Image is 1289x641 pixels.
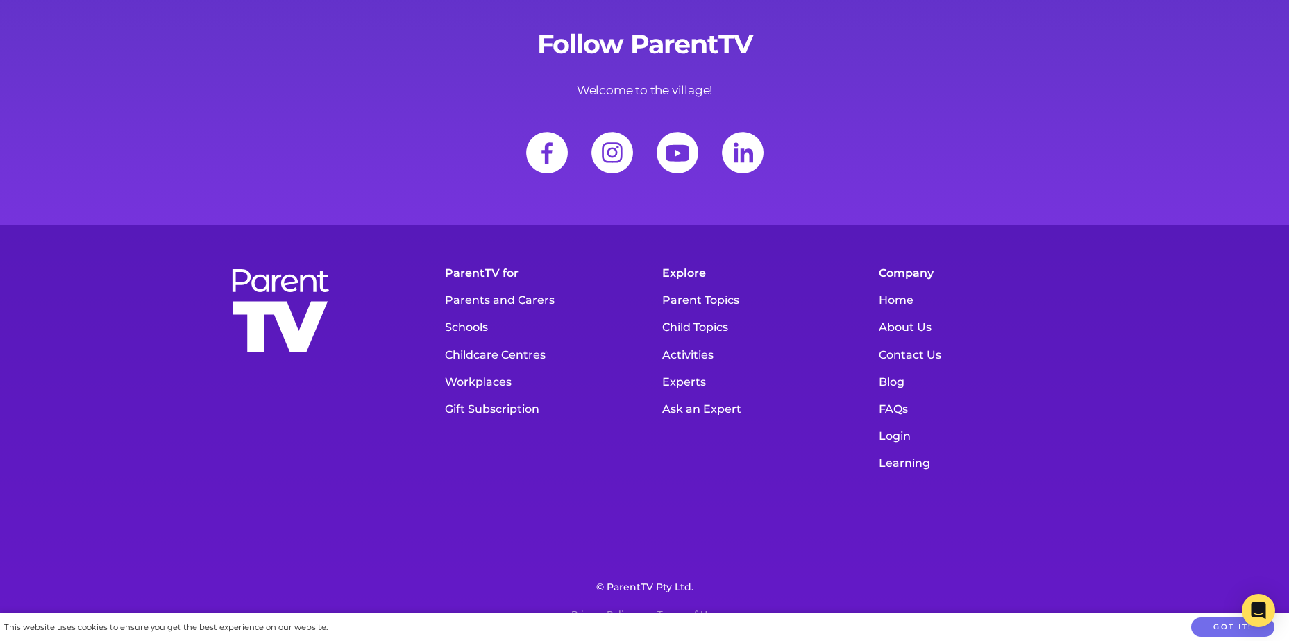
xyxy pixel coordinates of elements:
img: svg+xml;base64,PHN2ZyBoZWlnaHQ9IjgwIiB2aWV3Qm94PSIwIDAgODAuMDAxIDgwIiB3aWR0aD0iODAuMDAxIiB4bWxucz... [646,121,709,184]
a: Workplaces [438,368,634,395]
a: Instagram [581,121,643,184]
a: Experts [655,368,852,395]
a: LinkedIn [711,121,774,184]
a: Contact Us [872,341,1068,368]
img: svg+xml;base64,PHN2ZyBoZWlnaHQ9IjgwIiB2aWV3Qm94PSIwIDAgODAgODAiIHdpZHRoPSI4MCIgeG1sbnM9Imh0dHA6Ly... [711,121,774,184]
a: Home [872,287,1068,314]
h5: Explore [655,259,852,287]
a: Gift Subscription [438,395,634,422]
img: parenttv-logo-stacked-white.f9d0032.svg [228,266,332,355]
a: Child Topics [655,314,852,341]
a: About Us [872,314,1068,341]
a: Ask an Expert [655,395,852,422]
a: Parent Topics [655,287,852,314]
a: Activities [655,341,852,368]
a: Terms of Use [657,609,718,620]
h2: Follow ParentTV [221,28,1068,60]
a: Login [872,422,1068,450]
div: Open Intercom Messenger [1242,594,1275,627]
div: This website uses cookies to ensure you get the best experience on our website. [4,620,328,635]
button: Got it! [1191,617,1274,638]
a: Privacy Policy [571,609,634,620]
img: social-icon-ig.b812365.svg [581,121,643,184]
h5: Company [872,259,1068,287]
h5: ParentTV for [438,259,634,287]
a: Childcare Centres [438,341,634,368]
a: Parents and Carers [438,287,634,314]
a: Blog [872,368,1068,395]
a: Facebook [516,121,578,184]
p: Welcome to the village! [221,80,1068,101]
p: © ParentTV Pty Ltd. [21,581,1268,593]
a: Learning [872,450,1068,477]
a: FAQs [872,395,1068,422]
img: svg+xml;base64,PHN2ZyB4bWxucz0iaHR0cDovL3d3dy53My5vcmcvMjAwMC9zdmciIHdpZHRoPSI4MC4wMDEiIGhlaWdodD... [516,121,578,184]
a: Youtube [646,121,709,184]
a: Schools [438,314,634,341]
